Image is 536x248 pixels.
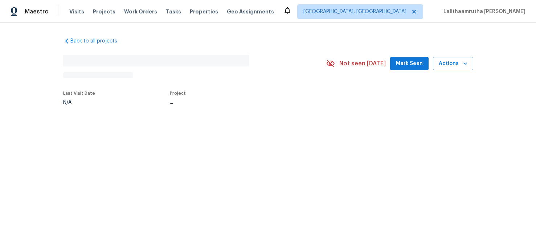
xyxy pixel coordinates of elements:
[166,9,181,14] span: Tasks
[190,8,218,15] span: Properties
[170,100,309,105] div: ...
[124,8,157,15] span: Work Orders
[303,8,406,15] span: [GEOGRAPHIC_DATA], [GEOGRAPHIC_DATA]
[390,57,429,70] button: Mark Seen
[93,8,115,15] span: Projects
[170,91,186,95] span: Project
[433,57,473,70] button: Actions
[69,8,84,15] span: Visits
[63,91,95,95] span: Last Visit Date
[339,60,386,67] span: Not seen [DATE]
[63,100,95,105] div: N/A
[439,59,467,68] span: Actions
[227,8,274,15] span: Geo Assignments
[63,37,133,45] a: Back to all projects
[441,8,525,15] span: Lalithaamrutha [PERSON_NAME]
[25,8,49,15] span: Maestro
[396,59,423,68] span: Mark Seen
